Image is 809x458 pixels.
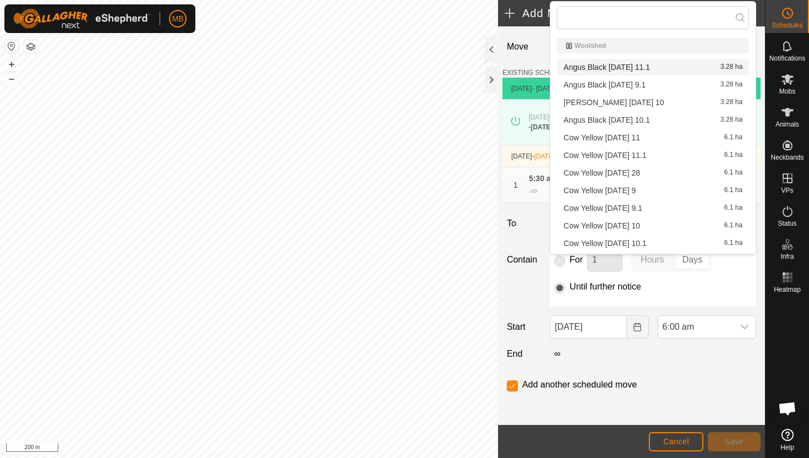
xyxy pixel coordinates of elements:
[564,187,636,194] span: Cow Yellow [DATE] 9
[557,59,749,75] li: Angus Black Thursday 11.1
[529,184,537,198] div: -
[13,9,151,29] img: Gallagher Logo
[528,113,575,121] span: [DATE] 3:00 pm
[557,165,749,181] li: Cow Yellow Thursday 28
[564,239,647,247] span: Cow Yellow [DATE] 10.1
[557,147,749,163] li: Cow Yellow Thursday 11.1
[734,316,756,338] div: dropdown trigger
[557,182,749,199] li: Cow Yellow Tuesday 9
[724,222,742,230] span: 6.1 ha
[502,320,545,334] label: Start
[780,253,794,260] span: Infra
[502,253,545,266] label: Contain
[529,174,557,183] span: 5:30 am
[564,63,650,71] span: Angus Black [DATE] 11.1
[260,444,292,454] a: Contact Us
[557,217,749,234] li: Cow Yellow Wednesday 10
[532,152,555,160] span: -
[720,99,742,106] span: 3.28 ha
[724,239,742,247] span: 6.1 ha
[725,437,744,446] span: Save
[724,204,742,212] span: 6.1 ha
[724,169,742,177] span: 6.1 ha
[172,13,184,25] span: MB
[781,187,793,194] span: VPs
[550,349,565,358] label: ∞
[557,94,749,111] li: Angus Black Wednesday 10
[769,55,805,62] span: Notifications
[720,116,742,124] span: 3.28 ha
[570,282,641,291] label: Until further notice
[557,200,749,216] li: Cow Yellow Tuesday 9.1
[522,380,637,389] label: Add another scheduled move
[627,315,649,339] button: Choose Date
[771,392,804,425] div: Open chat
[534,152,555,160] span: [DATE]
[724,187,742,194] span: 6.1 ha
[720,63,742,71] span: 3.28 ha
[564,169,640,177] span: Cow Yellow [DATE] 28
[564,204,642,212] span: Cow Yellow [DATE] 9.1
[774,286,801,293] span: Heatmap
[780,444,794,451] span: Help
[570,255,583,264] label: For
[511,85,532,92] span: [DATE]
[550,34,756,445] ul: Option List
[513,181,518,189] span: 1
[775,121,799,128] span: Animals
[5,72,18,85] button: –
[564,99,664,106] span: [PERSON_NAME] [DATE] 10
[531,123,579,131] span: [DATE] 5:30 am
[502,35,545,59] label: Move
[528,122,579,132] div: -
[502,347,545,361] label: End
[658,316,734,338] span: 6:00 am
[557,235,749,252] li: Cow Yellow Wednesday 10.1
[502,68,576,78] label: EXISTING SCHEDULES
[724,151,742,159] span: 6.1 ha
[772,22,802,29] span: Schedules
[502,212,545,235] label: To
[649,432,703,451] button: Cancel
[724,134,742,141] span: 6.1 ha
[564,134,640,141] span: Cow Yellow [DATE] 11
[24,40,37,53] button: Map Layers
[557,253,749,269] li: Hereford Red Thursday 11
[663,437,689,446] span: Cancel
[505,7,710,20] h2: Add Move
[779,88,795,95] span: Mobs
[778,220,796,227] span: Status
[770,154,803,161] span: Neckbands
[766,424,809,455] a: Help
[511,152,532,160] span: [DATE]
[5,58,18,71] button: +
[564,116,650,124] span: Angus Black [DATE] 10.1
[708,432,761,451] button: Save
[205,444,247,454] a: Privacy Policy
[564,222,640,230] span: Cow Yellow [DATE] 10
[557,77,749,93] li: Angus Black Tuesday 9.1
[564,81,646,89] span: Angus Black [DATE] 9.1
[720,81,742,89] span: 3.28 ha
[564,151,647,159] span: Cow Yellow [DATE] 11.1
[566,42,740,49] div: Woolshed
[557,112,749,128] li: Angus Black Wednesday 10.1
[557,129,749,146] li: Cow Yellow Thursday 11
[532,85,557,92] span: - [DATE]
[531,186,537,195] span: ∞
[5,40,18,53] button: Reset Map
